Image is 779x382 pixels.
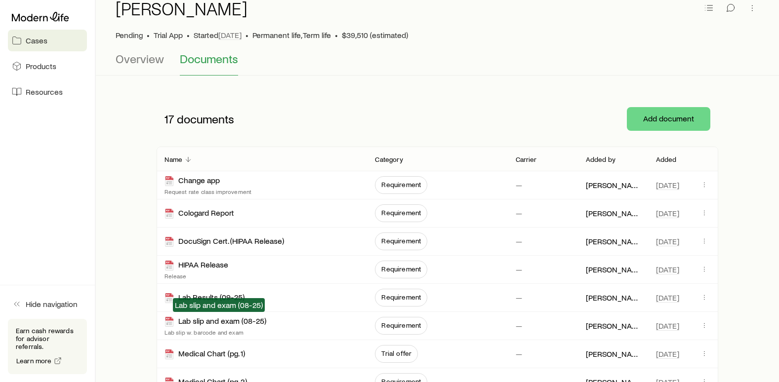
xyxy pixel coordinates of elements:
p: Started [194,30,242,40]
div: Change app [164,175,220,187]
p: [PERSON_NAME] [586,265,640,274]
p: Lab slip w. barcode and exam [164,328,266,336]
span: Trial offer [381,349,411,357]
span: Hide navigation [26,299,78,309]
button: Hide navigation [8,293,87,315]
p: — [516,265,522,274]
span: Products [26,61,56,71]
span: [DATE] [656,236,679,246]
span: Requirement [381,209,421,217]
div: Medical Chart (pg. 1) [164,348,245,360]
p: [PERSON_NAME] [586,349,640,359]
span: [DATE] [656,180,679,190]
p: [PERSON_NAME] [586,208,640,218]
p: — [516,236,522,246]
span: Requirement [381,293,421,301]
span: [DATE] [656,321,679,331]
button: Add document [627,107,710,131]
p: [PERSON_NAME] [586,236,640,246]
span: • [246,30,248,40]
p: [PERSON_NAME] [586,180,640,190]
span: [DATE] [656,293,679,303]
p: [PERSON_NAME] [586,293,640,303]
span: • [147,30,150,40]
span: • [335,30,338,40]
div: DocuSign Cert. (HIPAA Release) [164,236,284,247]
div: HIPAA Release [164,260,228,271]
div: Case details tabs [116,52,759,76]
p: Added [656,155,677,163]
a: Cases [8,30,87,51]
div: Lab Results (09-25) [164,292,245,304]
span: $39,510 (estimated) [342,30,408,40]
p: — [516,321,522,331]
p: — [516,293,522,303]
p: Category [375,155,403,163]
a: Resources [8,81,87,103]
span: Requirement [381,265,421,273]
span: [DATE] [218,30,242,40]
p: [PERSON_NAME] [586,321,640,331]
span: Requirement [381,321,421,329]
span: Resources [26,87,63,97]
span: Requirement [381,181,421,189]
p: Name [164,155,182,163]
span: Overview [116,52,164,66]
span: Learn more [16,357,52,364]
a: Products [8,55,87,77]
span: Permanent life, Term life [252,30,331,40]
span: documents [177,112,234,126]
p: Added by [586,155,615,163]
p: Earn cash rewards for advisor referrals. [16,327,79,350]
div: Earn cash rewards for advisor referrals.Learn more [8,319,87,374]
p: Release [164,272,228,280]
p: Pending [116,30,143,40]
span: Cases [26,36,47,45]
p: — [516,349,522,359]
span: Requirement [381,237,421,245]
p: — [516,180,522,190]
div: Lab slip and exam (08-25) [164,316,266,327]
span: [DATE] [656,265,679,274]
span: Trial App [154,30,183,40]
span: [DATE] [656,349,679,359]
p: Request rate class improvement [164,188,251,195]
p: — [516,208,522,218]
div: Cologard Report [164,208,234,219]
span: Documents [180,52,238,66]
p: Carrier [516,155,537,163]
span: 17 [164,112,174,126]
span: • [187,30,190,40]
span: [DATE] [656,208,679,218]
